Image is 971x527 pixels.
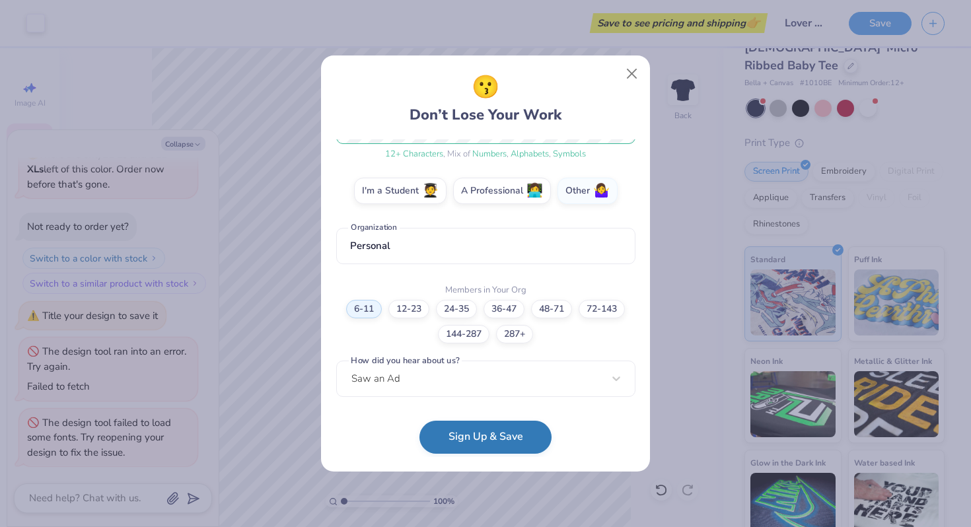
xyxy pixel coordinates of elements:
[620,61,645,87] button: Close
[593,184,610,199] span: 🤷‍♀️
[410,71,561,126] div: Don’t Lose Your Work
[349,355,462,367] label: How did you hear about us?
[445,284,526,297] label: Members in Your Org
[453,178,551,204] label: A Professional
[579,300,625,318] label: 72-143
[346,300,382,318] label: 6-11
[422,184,439,199] span: 🧑‍🎓
[496,325,533,343] label: 287+
[526,184,543,199] span: 👩‍💻
[385,148,443,160] span: 12 + Characters
[436,300,477,318] label: 24-35
[336,148,635,161] div: , Mix of , ,
[511,148,549,160] span: Alphabets
[438,325,489,343] label: 144-287
[557,178,618,204] label: Other
[388,300,429,318] label: 12-23
[553,148,586,160] span: Symbols
[354,178,447,204] label: I'm a Student
[419,421,552,454] button: Sign Up & Save
[484,300,524,318] label: 36-47
[531,300,572,318] label: 48-71
[472,71,499,104] span: 😗
[472,148,507,160] span: Numbers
